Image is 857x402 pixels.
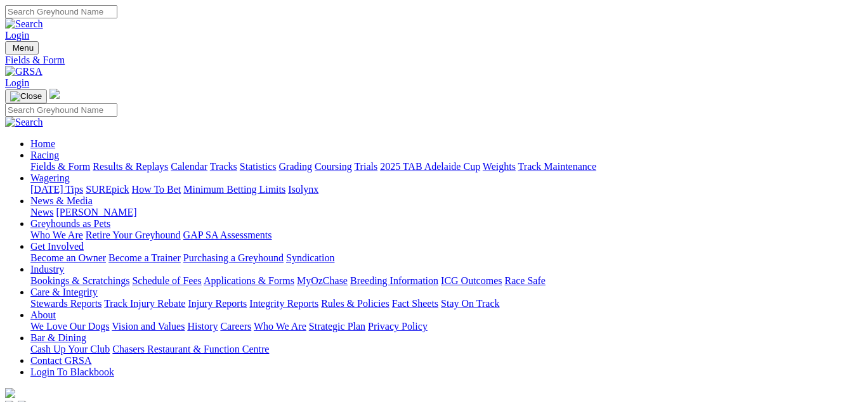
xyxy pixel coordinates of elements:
img: logo-grsa-white.png [49,89,60,99]
div: Care & Integrity [30,298,852,309]
button: Toggle navigation [5,89,47,103]
a: Grading [279,161,312,172]
a: We Love Our Dogs [30,321,109,332]
a: Greyhounds as Pets [30,218,110,229]
a: Isolynx [288,184,318,195]
div: Industry [30,275,852,287]
div: Get Involved [30,252,852,264]
a: Fields & Form [30,161,90,172]
a: About [30,309,56,320]
a: Home [30,138,55,149]
a: Syndication [286,252,334,263]
a: Cash Up Your Club [30,344,110,354]
input: Search [5,5,117,18]
a: [DATE] Tips [30,184,83,195]
input: Search [5,103,117,117]
img: Close [10,91,42,101]
a: Schedule of Fees [132,275,201,286]
a: Become a Trainer [108,252,181,263]
a: Stewards Reports [30,298,101,309]
a: Who We Are [254,321,306,332]
a: News [30,207,53,217]
a: Get Involved [30,241,84,252]
a: Rules & Policies [321,298,389,309]
a: Care & Integrity [30,287,98,297]
a: Injury Reports [188,298,247,309]
a: History [187,321,218,332]
a: Minimum Betting Limits [183,184,285,195]
div: About [30,321,852,332]
div: News & Media [30,207,852,218]
a: Bar & Dining [30,332,86,343]
div: Greyhounds as Pets [30,230,852,241]
a: MyOzChase [297,275,348,286]
img: GRSA [5,66,43,77]
a: Login [5,30,29,41]
img: Search [5,18,43,30]
a: Statistics [240,161,277,172]
a: Calendar [171,161,207,172]
a: Wagering [30,172,70,183]
a: Contact GRSA [30,355,91,366]
span: Menu [13,43,34,53]
a: Purchasing a Greyhound [183,252,284,263]
a: Bookings & Scratchings [30,275,129,286]
a: Login [5,77,29,88]
a: Racing [30,150,59,160]
img: logo-grsa-white.png [5,388,15,398]
a: Weights [483,161,516,172]
div: Racing [30,161,852,172]
a: Track Injury Rebate [104,298,185,309]
a: Strategic Plan [309,321,365,332]
a: Race Safe [504,275,545,286]
a: Vision and Values [112,321,185,332]
div: Wagering [30,184,852,195]
a: Tracks [210,161,237,172]
a: Applications & Forms [204,275,294,286]
a: News & Media [30,195,93,206]
a: SUREpick [86,184,129,195]
a: Become an Owner [30,252,106,263]
a: Integrity Reports [249,298,318,309]
a: Track Maintenance [518,161,596,172]
a: Industry [30,264,64,275]
a: Results & Replays [93,161,168,172]
a: Trials [354,161,377,172]
div: Bar & Dining [30,344,852,355]
a: Chasers Restaurant & Function Centre [112,344,269,354]
a: 2025 TAB Adelaide Cup [380,161,480,172]
a: Coursing [315,161,352,172]
a: Careers [220,321,251,332]
a: Retire Your Greyhound [86,230,181,240]
a: Breeding Information [350,275,438,286]
button: Toggle navigation [5,41,39,55]
a: Login To Blackbook [30,366,114,377]
a: Stay On Track [441,298,499,309]
a: How To Bet [132,184,181,195]
a: ICG Outcomes [441,275,502,286]
a: Privacy Policy [368,321,428,332]
a: Fields & Form [5,55,852,66]
img: Search [5,117,43,128]
a: GAP SA Assessments [183,230,272,240]
a: [PERSON_NAME] [56,207,136,217]
a: Fact Sheets [392,298,438,309]
a: Who We Are [30,230,83,240]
